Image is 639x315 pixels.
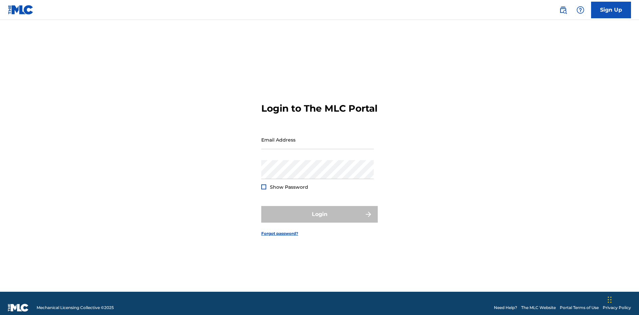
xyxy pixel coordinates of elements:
[556,3,570,17] a: Public Search
[608,290,612,310] div: Drag
[606,283,639,315] iframe: Chat Widget
[37,305,114,311] span: Mechanical Licensing Collective © 2025
[8,304,29,312] img: logo
[494,305,517,311] a: Need Help?
[576,6,584,14] img: help
[521,305,556,311] a: The MLC Website
[560,305,599,311] a: Portal Terms of Use
[591,2,631,18] a: Sign Up
[270,184,308,190] span: Show Password
[261,103,377,114] h3: Login to The MLC Portal
[603,305,631,311] a: Privacy Policy
[559,6,567,14] img: search
[574,3,587,17] div: Help
[261,231,298,237] a: Forgot password?
[8,5,34,15] img: MLC Logo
